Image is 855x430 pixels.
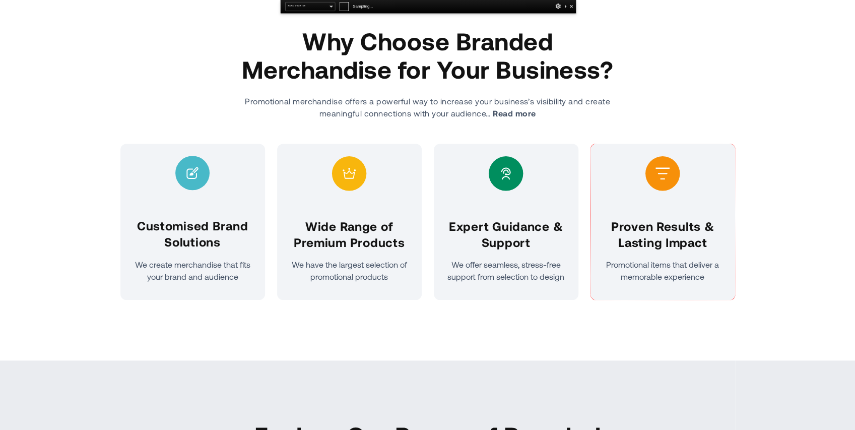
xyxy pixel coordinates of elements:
[446,218,566,251] h3: Expert Guidance & Support
[603,259,723,283] p: Promotional items that deliver a memorable experience
[568,2,574,11] div: Close and Stop Picking
[446,259,566,283] p: We offer seamless, stress-free support from selection to design
[289,218,410,251] h3: Wide Range of Premium Products
[175,156,210,191] img: Customised Brand Solutions
[493,107,536,119] span: Read more
[554,2,561,11] div: Options
[239,27,617,83] h2: Why Choose Branded Merchandise for Your Business?
[289,259,410,283] p: We have the largest selection of promotional products
[352,2,372,11] div: Sampling...
[245,96,610,118] span: Promotional merchandise offers a powerful way to increase your business’s visibility and create m...
[562,2,568,11] div: Collapse This Panel
[332,156,367,191] img: Wide Range of Premium Products
[133,259,253,283] p: We create merchandise that fits your brand and audience
[603,218,723,251] h3: Proven Results & Lasting Impact
[133,218,253,250] h3: Customised Brand Solutions
[488,156,523,191] img: Expert Guidance & Support
[645,156,680,191] img: Proven Results & Lasting Impact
